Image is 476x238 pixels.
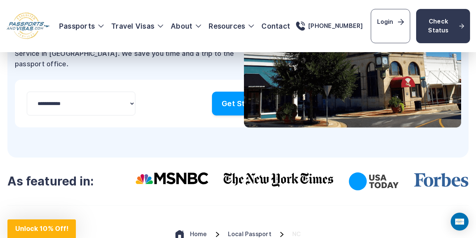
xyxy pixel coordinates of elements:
[15,38,245,69] p: [DOMAIN_NAME] is the #1 most trusted online Passport Courier Service in [GEOGRAPHIC_DATA]. We sav...
[135,172,209,184] img: Msnbc
[261,22,290,30] a: Contact
[349,172,399,190] img: USA Today
[6,12,50,40] img: Logo
[223,172,334,187] img: The New York Times
[15,225,68,232] span: Unlock 10% Off!
[377,18,404,26] span: Login
[171,22,192,30] a: About
[7,219,76,238] div: Unlock 10% Off!
[209,22,254,30] h3: Resources
[212,92,285,115] a: Get Started
[222,100,276,107] span: Get Started
[59,22,104,30] h3: Passports
[7,174,94,189] h3: As featured in:
[296,22,363,31] a: [PHONE_NUMBER]
[451,213,469,231] div: Open Intercom Messenger
[111,22,163,30] h3: Travel Visas
[416,9,470,43] a: Check Status
[422,17,464,35] span: Check Status
[371,9,410,43] a: Login
[414,172,469,187] img: Forbes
